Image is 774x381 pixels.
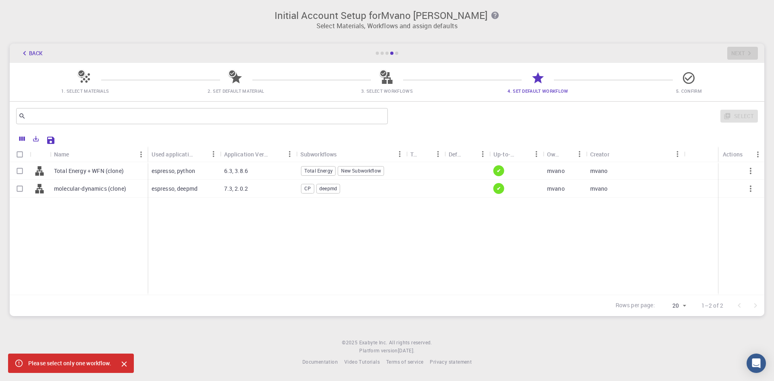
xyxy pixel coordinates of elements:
[723,146,743,162] div: Actions
[747,354,766,373] div: Open Intercom Messenger
[224,167,248,175] p: 6.3, 3.8.6
[610,148,622,160] button: Sort
[508,88,568,94] span: 4. Set Default Workflow
[547,167,565,175] p: mvano
[69,148,82,161] button: Sort
[449,146,464,162] div: Default
[207,148,220,160] button: Menu
[135,148,148,161] button: Menu
[359,339,387,347] a: Exabyte Inc.
[445,146,489,162] div: Default
[359,347,397,355] span: Platform version
[658,300,689,312] div: 20
[573,148,586,160] button: Menu
[302,358,338,366] a: Documentation
[751,148,764,161] button: Menu
[432,148,445,160] button: Menu
[15,132,29,145] button: Columns
[54,185,126,193] p: molecular-dynamics (clone)
[430,358,472,365] span: Privacy statement
[152,146,194,162] div: Used application
[283,148,296,160] button: Menu
[489,146,543,162] div: Up-to-date
[28,356,111,371] div: Please select only one workflow.
[393,148,406,160] button: Menu
[30,146,50,162] div: Icon
[50,146,148,162] div: Name
[386,358,423,366] a: Terms of service
[386,358,423,365] span: Terms of service
[530,148,543,160] button: Menu
[361,88,413,94] span: 3. Select Workflows
[410,146,419,162] div: Tags
[43,132,59,148] button: Save Explorer Settings
[338,167,384,174] span: New Subworkflow
[464,148,476,160] button: Sort
[430,358,472,366] a: Privacy statement
[16,47,47,60] button: Back
[15,10,759,21] h3: Initial Account Setup for Mvano [PERSON_NAME]
[118,358,131,371] button: Close
[61,88,109,94] span: 1. Select Materials
[54,167,124,175] p: Total Energy + WFN (clone)
[302,167,335,174] span: Total Energy
[344,358,380,365] span: Video Tutorials
[344,358,380,366] a: Video Tutorials
[208,88,264,94] span: 2. Set Default Material
[148,146,220,162] div: Used application
[547,146,560,162] div: Owner
[590,146,610,162] div: Creator
[152,185,198,193] p: espresso, deepmd
[224,146,270,162] div: Application Version
[543,146,586,162] div: Owner
[590,185,608,193] p: mvano
[54,146,69,162] div: Name
[406,146,445,162] div: Tags
[389,339,432,347] span: All rights reserved.
[398,347,415,354] span: [DATE] .
[493,167,504,174] span: ✔
[15,21,759,31] p: Select Materials, Workflows and assign defaults
[476,148,489,160] button: Menu
[194,148,207,160] button: Sort
[719,146,764,162] div: Actions
[359,339,387,346] span: Exabyte Inc.
[616,301,655,310] p: Rows per page:
[671,148,684,160] button: Menu
[493,185,504,192] span: ✔
[337,148,350,160] button: Sort
[517,148,530,160] button: Sort
[224,185,248,193] p: 7.3, 2.0.2
[342,339,359,347] span: © 2025
[152,167,195,175] p: espresso, python
[302,358,338,365] span: Documentation
[419,148,432,160] button: Sort
[586,146,684,162] div: Creator
[296,146,406,162] div: Subworkflows
[316,185,340,192] span: deepmd
[16,6,45,13] span: Support
[493,146,517,162] div: Up-to-date
[590,167,608,175] p: mvano
[398,347,415,355] a: [DATE].
[701,302,723,310] p: 1–2 of 2
[270,148,283,160] button: Sort
[560,148,573,160] button: Sort
[29,132,43,145] button: Export
[547,185,565,193] p: mvano
[302,185,314,192] span: CP
[300,146,337,162] div: Subworkflows
[220,146,296,162] div: Application Version
[676,88,702,94] span: 5. Confirm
